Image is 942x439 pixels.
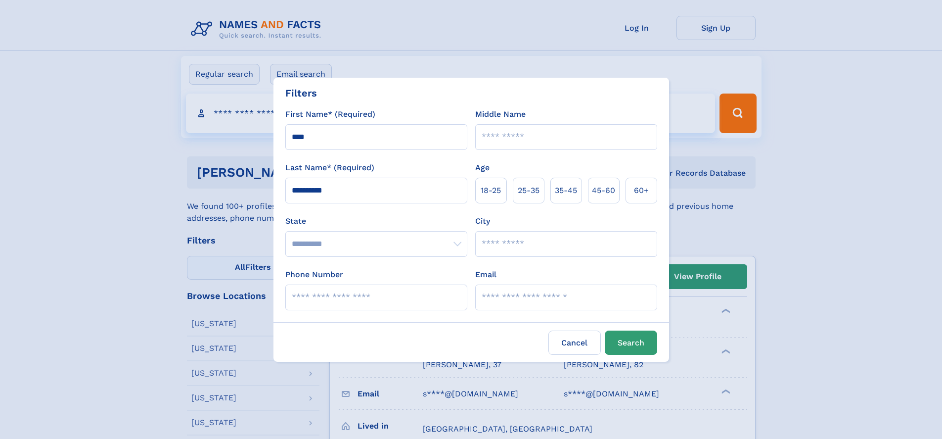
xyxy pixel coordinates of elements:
[592,185,615,196] span: 45‑60
[475,162,490,174] label: Age
[605,331,657,355] button: Search
[548,331,601,355] label: Cancel
[475,215,490,227] label: City
[475,108,526,120] label: Middle Name
[634,185,649,196] span: 60+
[518,185,539,196] span: 25‑35
[285,108,375,120] label: First Name* (Required)
[285,215,467,227] label: State
[555,185,577,196] span: 35‑45
[285,269,343,281] label: Phone Number
[285,86,317,100] div: Filters
[481,185,501,196] span: 18‑25
[475,269,496,281] label: Email
[285,162,374,174] label: Last Name* (Required)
